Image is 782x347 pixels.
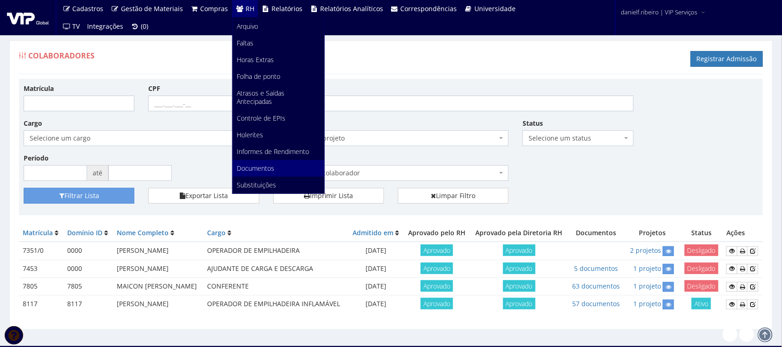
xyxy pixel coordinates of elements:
[573,282,620,290] a: 63 documentos
[421,244,453,256] span: Aprovado
[233,160,324,177] a: Documentos
[529,134,622,143] span: Selecione um status
[633,299,661,308] a: 1 projeto
[63,242,113,260] td: 0000
[237,89,285,106] span: Atrasos e Saídas Antecipadas
[30,134,248,143] span: Selecione um cargo
[88,22,124,31] span: Integrações
[685,280,719,292] span: Desligado
[680,225,723,242] th: Status
[19,296,63,313] td: 8117
[320,4,383,13] span: Relatórios Analíticos
[233,51,324,68] a: Horas Extras
[421,263,453,274] span: Aprovado
[503,244,536,256] span: Aprovado
[141,22,148,31] span: (0)
[59,18,84,35] a: TV
[273,130,509,146] span: Selecione um projeto
[421,280,453,292] span: Aprovado
[24,130,259,146] span: Selecione um cargo
[148,188,259,204] button: Exportar Lista
[28,51,95,61] span: Colaboradores
[237,72,281,81] span: Folha de ponto
[24,119,42,128] label: Cargo
[203,260,348,277] td: AJUDANTE DE CARGA E DESCARGA
[233,35,324,51] a: Faltas
[474,4,516,13] span: Universidade
[246,4,254,13] span: RH
[207,228,226,237] a: Cargo
[273,165,509,181] span: Selecione um colaborador
[233,143,324,160] a: Informes de Rendimento
[348,242,404,260] td: [DATE]
[574,264,618,273] a: 5 documentos
[113,296,203,313] td: [PERSON_NAME]
[233,177,324,193] a: Substituições
[273,188,384,204] a: Imprimir Lista
[237,39,254,47] span: Faltas
[233,68,324,85] a: Folha de ponto
[523,119,543,128] label: Status
[113,260,203,277] td: [PERSON_NAME]
[272,4,303,13] span: Relatórios
[203,278,348,296] td: CONFERENTE
[237,114,286,122] span: Controle de EPIs
[121,4,183,13] span: Gestão de Materiais
[127,18,152,35] a: (0)
[633,282,661,290] a: 1 projeto
[203,296,348,313] td: OPERADOR DE EMPILHADEIRA INFLAMÁVEL
[625,225,681,242] th: Projetos
[233,110,324,127] a: Controle de EPIs
[233,18,324,35] a: Arquivo
[503,280,536,292] span: Aprovado
[471,225,568,242] th: Aprovado pela Diretoria RH
[279,134,498,143] span: Selecione um projeto
[7,11,49,25] img: logo
[113,242,203,260] td: [PERSON_NAME]
[73,4,104,13] span: Cadastros
[621,7,698,17] span: danielf.ribeiro | VIP Serviços
[87,165,108,181] span: até
[348,296,404,313] td: [DATE]
[279,168,498,178] span: Selecione um colaborador
[201,4,228,13] span: Compras
[233,85,324,110] a: Atrasos e Saídas Antecipadas
[691,51,763,67] a: Registrar Admissão
[523,130,633,146] span: Selecione um status
[237,180,277,189] span: Substituições
[113,278,203,296] td: MAICON [PERSON_NAME]
[348,278,404,296] td: [DATE]
[117,228,169,237] a: Nome Completo
[685,244,719,256] span: Desligado
[19,278,63,296] td: 7805
[24,154,49,163] label: Período
[203,242,348,260] td: OPERADOR DE EMPILHADEIRA
[401,4,457,13] span: Correspondências
[67,228,102,237] a: Domínio ID
[148,84,160,93] label: CPF
[233,127,324,143] a: Holerites
[630,246,661,255] a: 2 projetos
[421,298,453,309] span: Aprovado
[237,164,275,173] span: Documentos
[73,22,80,31] span: TV
[19,242,63,260] td: 7351/0
[63,296,113,313] td: 8117
[348,260,404,277] td: [DATE]
[148,96,259,111] input: ___.___.___-__
[503,263,536,274] span: Aprovado
[19,260,63,277] td: 7453
[404,225,470,242] th: Aprovado pelo RH
[573,299,620,308] a: 57 documentos
[24,188,134,204] button: Filtrar Lista
[237,55,274,64] span: Horas Extras
[24,84,54,93] label: Matrícula
[723,225,763,242] th: Ações
[398,188,509,204] a: Limpar Filtro
[237,147,309,156] span: Informes de Rendimento
[353,228,393,237] a: Admitido em
[63,260,113,277] td: 0000
[692,298,711,309] span: Ativo
[237,130,264,139] span: Holerites
[84,18,127,35] a: Integrações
